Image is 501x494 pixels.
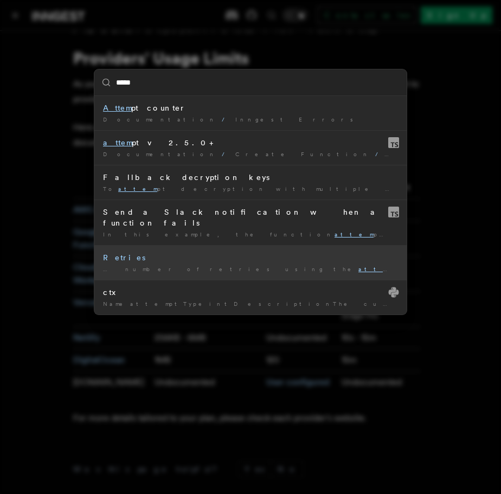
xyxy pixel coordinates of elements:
[103,207,398,228] div: Send a Slack notification when a function fails
[103,137,398,148] div: pt v2.5.0+
[118,185,157,192] mark: attem
[103,172,398,183] div: Fallback decryption keys
[222,116,231,123] span: /
[103,116,217,123] span: Documentation
[235,151,371,157] span: Create Function
[103,104,131,112] mark: Attem
[358,266,397,272] mark: attem
[335,231,374,238] mark: attem
[103,230,398,239] div: In this example, the function pts to sync all products …
[103,300,398,308] div: NameattemptTypeintDescriptionThe current zero-indexed pt number for …
[103,287,398,298] div: ctx
[103,185,398,193] div: To pt decryption with multiple keys, set the fallbackDecryption …
[222,151,231,157] span: /
[375,151,384,157] span: /
[103,252,398,263] div: Retries
[103,151,217,157] span: Documentation
[235,116,359,123] span: Inngest Errors
[103,102,398,113] div: pt counter
[103,265,398,273] div: … number of retries using the pt argument. pt is passed …
[103,138,132,147] mark: attem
